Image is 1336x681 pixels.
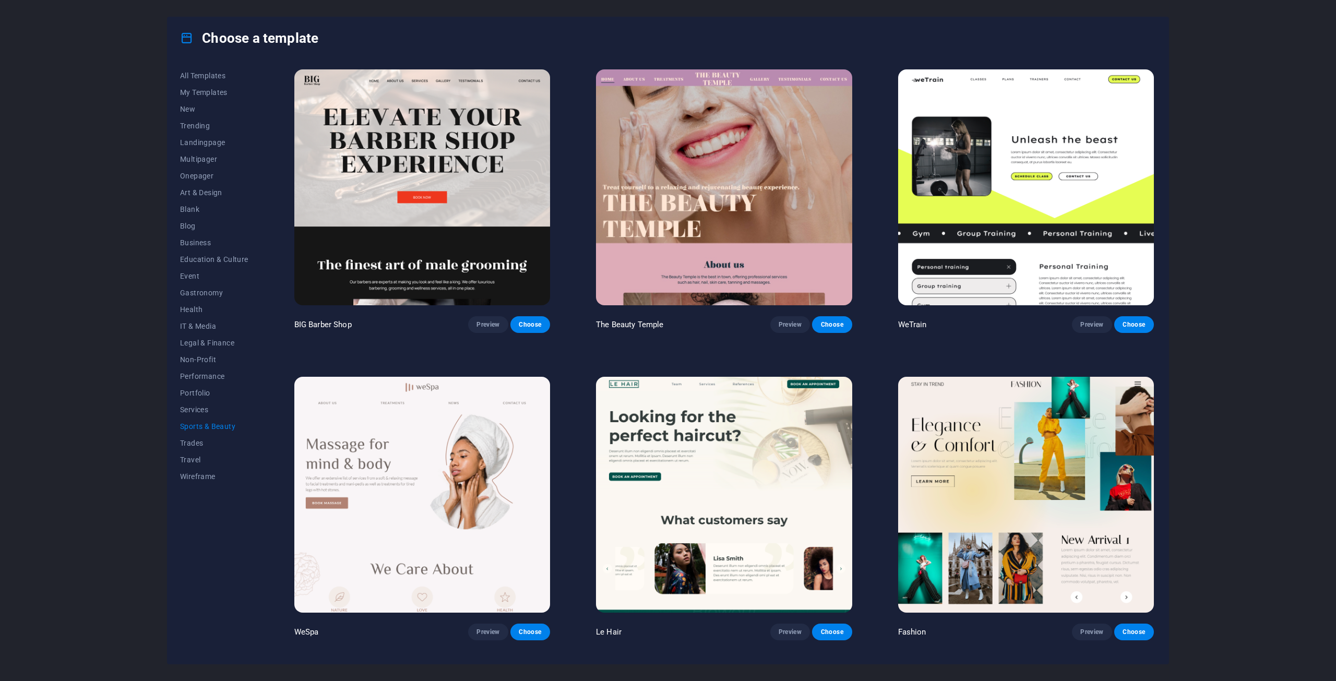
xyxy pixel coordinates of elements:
span: Education & Culture [180,255,248,264]
p: WeSpa [294,627,319,637]
span: Portfolio [180,389,248,397]
span: Blog [180,222,248,230]
button: Health [180,301,248,318]
button: Legal & Finance [180,334,248,351]
button: Portfolio [180,385,248,401]
span: Performance [180,372,248,380]
span: Choose [519,320,542,329]
img: WeTrain [898,69,1154,305]
button: Event [180,268,248,284]
span: Preview [1080,320,1103,329]
button: Trending [180,117,248,134]
button: All Templates [180,67,248,84]
span: Gastronomy [180,289,248,297]
span: Choose [1123,320,1146,329]
button: Landingpage [180,134,248,151]
span: Preview [476,628,499,636]
button: Trades [180,435,248,451]
button: Preview [1072,316,1112,333]
button: IT & Media [180,318,248,334]
button: Choose [510,624,550,640]
span: Choose [820,628,843,636]
button: Preview [1072,624,1112,640]
button: Art & Design [180,184,248,201]
button: Services [180,401,248,418]
button: Choose [510,316,550,333]
span: Travel [180,456,248,464]
button: My Templates [180,84,248,101]
span: Choose [1123,628,1146,636]
span: Art & Design [180,188,248,197]
span: Legal & Finance [180,339,248,347]
span: Onepager [180,172,248,180]
span: Landingpage [180,138,248,147]
img: WeSpa [294,377,550,613]
button: Travel [180,451,248,468]
span: All Templates [180,71,248,80]
button: Choose [1114,624,1154,640]
span: Non-Profit [180,355,248,364]
button: Preview [468,624,508,640]
img: Le Hair [596,377,852,613]
span: Wireframe [180,472,248,481]
p: The Beauty Temple [596,319,663,330]
span: Event [180,272,248,280]
span: Trades [180,439,248,447]
button: Preview [770,316,810,333]
button: Preview [468,316,508,333]
button: Blog [180,218,248,234]
button: Blank [180,201,248,218]
button: Wireframe [180,468,248,485]
span: Business [180,238,248,247]
span: IT & Media [180,322,248,330]
span: New [180,105,248,113]
span: Blank [180,205,248,213]
button: New [180,101,248,117]
span: Preview [779,320,802,329]
h4: Choose a template [180,30,318,46]
button: Business [180,234,248,251]
button: Education & Culture [180,251,248,268]
button: Choose [1114,316,1154,333]
img: BIG Barber Shop [294,69,550,305]
img: The Beauty Temple [596,69,852,305]
p: Fashion [898,627,926,637]
button: Non-Profit [180,351,248,368]
button: Sports & Beauty [180,418,248,435]
button: Choose [812,316,852,333]
p: BIG Barber Shop [294,319,352,330]
button: Multipager [180,151,248,168]
span: Multipager [180,155,248,163]
span: Sports & Beauty [180,422,248,431]
span: Preview [779,628,802,636]
button: Choose [812,624,852,640]
button: Performance [180,368,248,385]
img: Fashion [898,377,1154,613]
button: Gastronomy [180,284,248,301]
span: Choose [820,320,843,329]
span: My Templates [180,88,248,97]
span: Trending [180,122,248,130]
p: WeTrain [898,319,927,330]
p: Le Hair [596,627,622,637]
span: Health [180,305,248,314]
span: Services [180,405,248,414]
span: Preview [476,320,499,329]
span: Preview [1080,628,1103,636]
span: Choose [519,628,542,636]
button: Onepager [180,168,248,184]
button: Preview [770,624,810,640]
